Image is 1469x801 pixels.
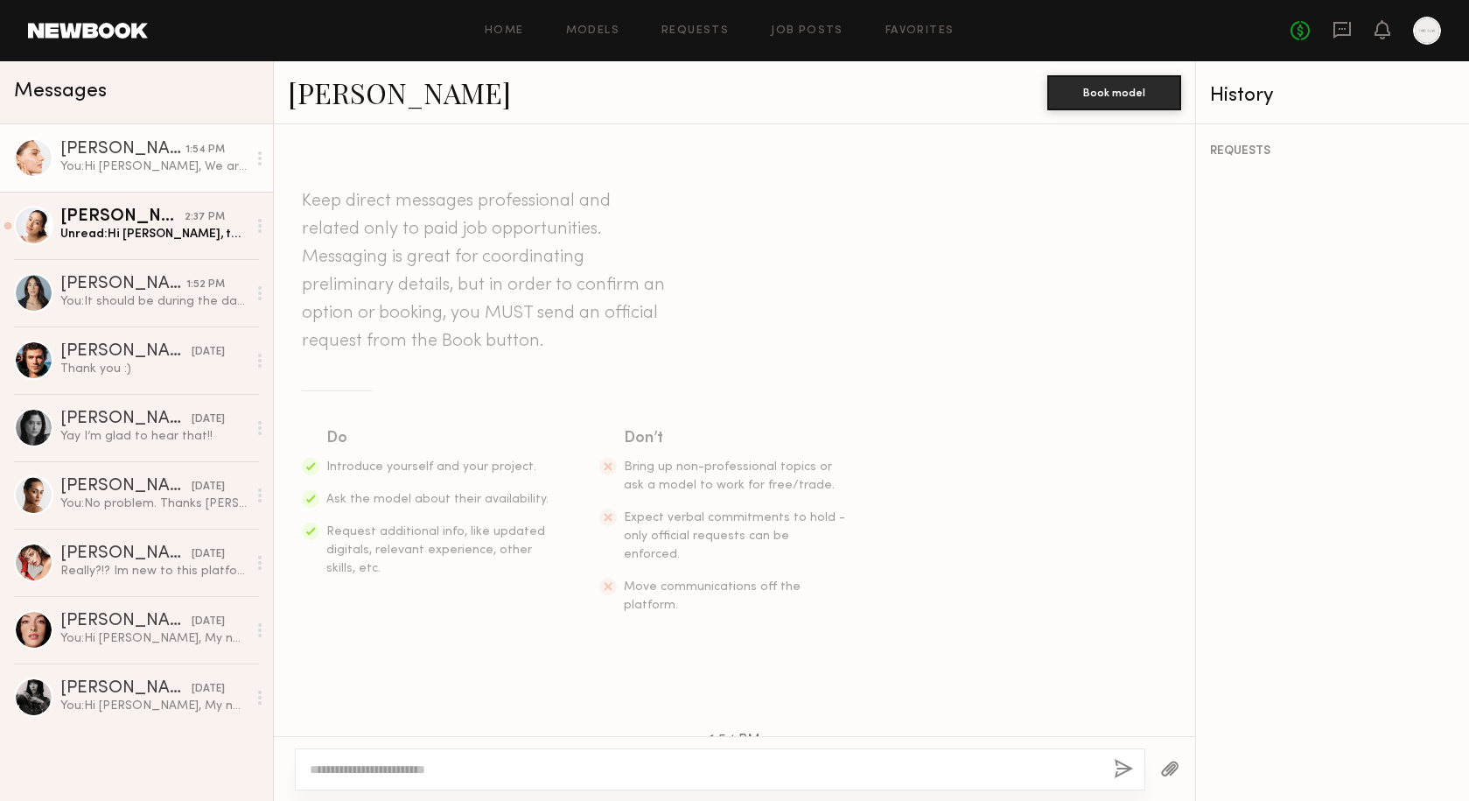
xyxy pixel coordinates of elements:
[326,461,536,473] span: Introduce yourself and your project.
[60,343,192,361] div: [PERSON_NAME]
[60,276,186,293] div: [PERSON_NAME]
[302,187,669,355] header: Keep direct messages professional and related only to paid job opportunities. Messaging is great ...
[326,494,549,505] span: Ask the model about their availability.
[624,461,835,491] span: Bring up non-professional topics or ask a model to work for free/trade.
[60,563,247,580] div: Really?!? Im new to this platform… I have no idea where this rate is, I will try to find it! Than...
[14,81,107,102] span: Messages
[326,426,550,451] div: Do
[1210,86,1455,106] div: History
[710,734,760,748] span: 1:54 PM
[192,681,225,698] div: [DATE]
[624,581,801,611] span: Move communications off the platform.
[192,546,225,563] div: [DATE]
[60,630,247,647] div: You: Hi [PERSON_NAME], My name is [PERSON_NAME], and I'm the Creative Director at "The Sum". We a...
[624,512,845,560] span: Expect verbal commitments to hold - only official requests can be enforced.
[1210,145,1455,158] div: REQUESTS
[60,208,185,226] div: [PERSON_NAME]
[186,277,225,293] div: 1:52 PM
[192,344,225,361] div: [DATE]
[60,545,192,563] div: [PERSON_NAME]
[485,25,524,37] a: Home
[60,495,247,512] div: You: No problem. Thanks [PERSON_NAME].
[1047,75,1181,110] button: Book model
[288,74,511,111] a: [PERSON_NAME]
[1047,84,1181,99] a: Book model
[185,209,225,226] div: 2:37 PM
[566,25,619,37] a: Models
[60,158,247,175] div: You: Hi [PERSON_NAME], We are looking to do some shorts videos for the fall season in [GEOGRAPHIC...
[771,25,843,37] a: Job Posts
[661,25,729,37] a: Requests
[185,142,225,158] div: 1:54 PM
[192,614,225,630] div: [DATE]
[60,613,192,630] div: [PERSON_NAME]
[60,428,247,445] div: Yay I’m glad to hear that!!
[60,478,192,495] div: [PERSON_NAME]
[60,293,247,310] div: You: It should be during the day for about 6 hours. Do you have an email I can send you info to?
[60,698,247,714] div: You: Hi [PERSON_NAME], My name is [PERSON_NAME], and I'm the Creative Director at "The Sum". We a...
[60,226,247,242] div: Unread: Hi [PERSON_NAME], thanks so much for reaching out! I am interested and available then!
[60,680,192,698] div: [PERSON_NAME]
[60,361,247,377] div: Thank you :)
[60,411,192,428] div: [PERSON_NAME]
[60,141,185,158] div: [PERSON_NAME]
[624,426,848,451] div: Don’t
[192,479,225,495] div: [DATE]
[885,25,955,37] a: Favorites
[192,411,225,428] div: [DATE]
[326,526,545,574] span: Request additional info, like updated digitals, relevant experience, other skills, etc.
